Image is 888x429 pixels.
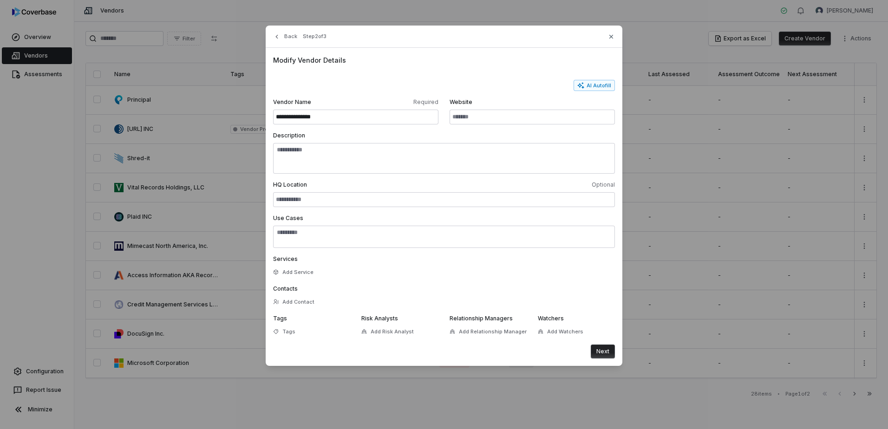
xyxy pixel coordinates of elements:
[450,98,615,106] span: Website
[270,293,317,310] button: Add Contact
[538,315,564,322] span: Watchers
[270,264,316,280] button: Add Service
[273,181,442,188] span: HQ Location
[273,55,615,65] span: Modify Vendor Details
[273,315,287,322] span: Tags
[591,344,615,358] button: Next
[273,132,305,139] span: Description
[459,328,527,335] span: Add Relationship Manager
[535,323,586,340] button: Add Watchers
[270,28,300,45] button: Back
[361,315,398,322] span: Risk Analysts
[273,214,303,221] span: Use Cases
[273,285,298,292] span: Contacts
[371,328,414,335] span: Add Risk Analyst
[303,33,326,40] span: Step 2 of 3
[273,255,298,262] span: Services
[358,98,438,106] span: Required
[273,98,354,106] span: Vendor Name
[282,328,295,335] span: Tags
[450,315,513,322] span: Relationship Managers
[446,181,615,188] span: Optional
[574,80,615,91] button: AI Autofill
